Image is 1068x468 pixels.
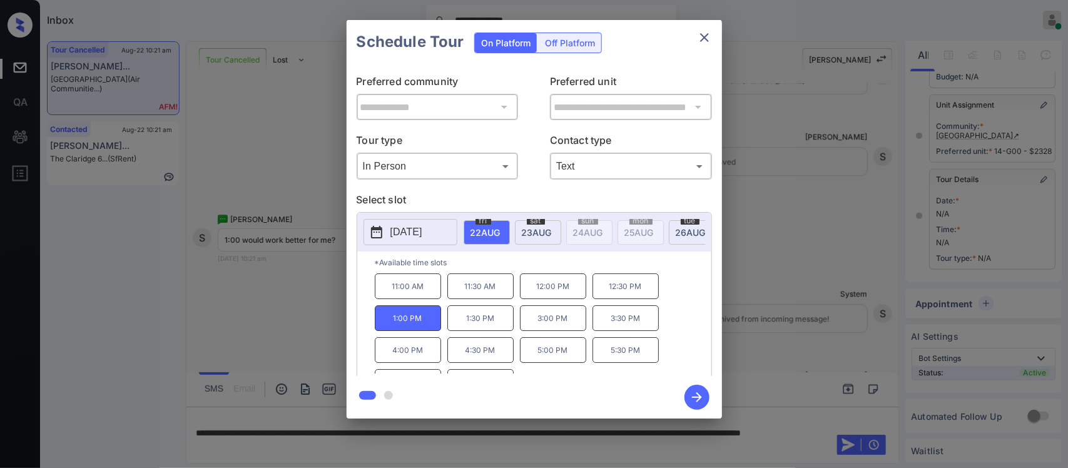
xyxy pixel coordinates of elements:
[447,305,514,331] p: 1:30 PM
[520,305,586,331] p: 3:00 PM
[347,20,474,64] h2: Schedule Tour
[676,227,706,238] span: 26 AUG
[360,156,516,176] div: In Person
[592,273,659,299] p: 12:30 PM
[520,337,586,363] p: 5:00 PM
[390,225,422,240] p: [DATE]
[520,273,586,299] p: 12:00 PM
[470,227,501,238] span: 22 AUG
[527,217,545,225] span: sat
[550,133,712,153] p: Contact type
[364,219,457,245] button: [DATE]
[357,133,519,153] p: Tour type
[357,74,519,94] p: Preferred community
[681,217,699,225] span: tue
[592,305,659,331] p: 3:30 PM
[692,25,717,50] button: close
[515,220,561,245] div: date-select
[677,381,717,414] button: btn-next
[447,337,514,363] p: 4:30 PM
[522,227,552,238] span: 23 AUG
[375,369,441,395] p: 6:00 PM
[464,220,510,245] div: date-select
[475,33,537,53] div: On Platform
[669,220,715,245] div: date-select
[539,33,601,53] div: Off Platform
[357,192,712,212] p: Select slot
[476,217,491,225] span: fri
[550,74,712,94] p: Preferred unit
[447,369,514,395] p: 6:30 PM
[553,156,709,176] div: Text
[375,305,441,331] p: 1:00 PM
[447,273,514,299] p: 11:30 AM
[375,252,711,273] p: *Available time slots
[375,273,441,299] p: 11:00 AM
[375,337,441,363] p: 4:00 PM
[592,337,659,363] p: 5:30 PM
